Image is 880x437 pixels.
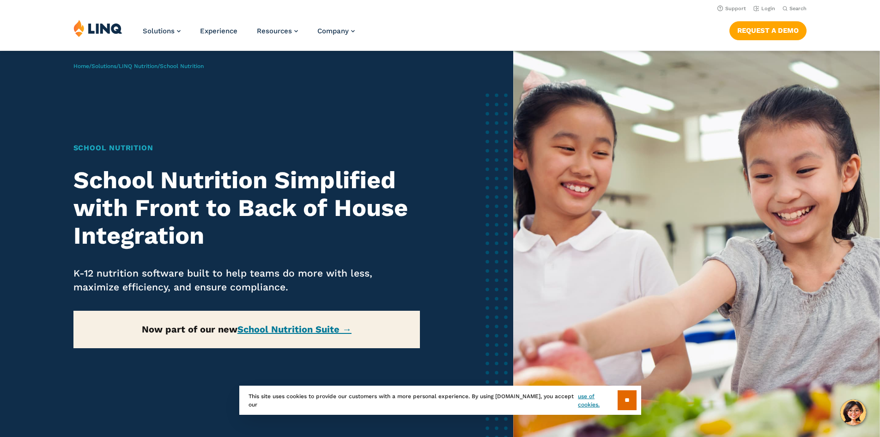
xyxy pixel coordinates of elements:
a: Solutions [143,27,181,35]
span: / / / [73,63,204,69]
a: use of cookies. [578,392,617,409]
button: Open Search Bar [783,5,807,12]
div: This site uses cookies to provide our customers with a more personal experience. By using [DOMAIN... [239,386,641,415]
nav: Button Navigation [729,19,807,40]
a: School Nutrition Suite → [237,324,352,335]
p: K-12 nutrition software built to help teams do more with less, maximize efficiency, and ensure co... [73,266,420,294]
button: Hello, have a question? Let’s chat. [840,400,866,425]
h1: School Nutrition [73,142,420,154]
span: Company [317,27,349,35]
span: Resources [257,27,292,35]
span: Solutions [143,27,175,35]
a: LINQ Nutrition [119,63,158,69]
img: LINQ | K‑12 Software [73,19,122,37]
a: Company [317,27,355,35]
h2: School Nutrition Simplified with Front to Back of House Integration [73,166,420,249]
a: Home [73,63,89,69]
nav: Primary Navigation [143,19,355,50]
span: School Nutrition [160,63,204,69]
a: Support [717,6,746,12]
a: Solutions [91,63,116,69]
a: Resources [257,27,298,35]
strong: Now part of our new [142,324,352,335]
a: Login [753,6,775,12]
a: Request a Demo [729,21,807,40]
span: Search [789,6,807,12]
a: Experience [200,27,237,35]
